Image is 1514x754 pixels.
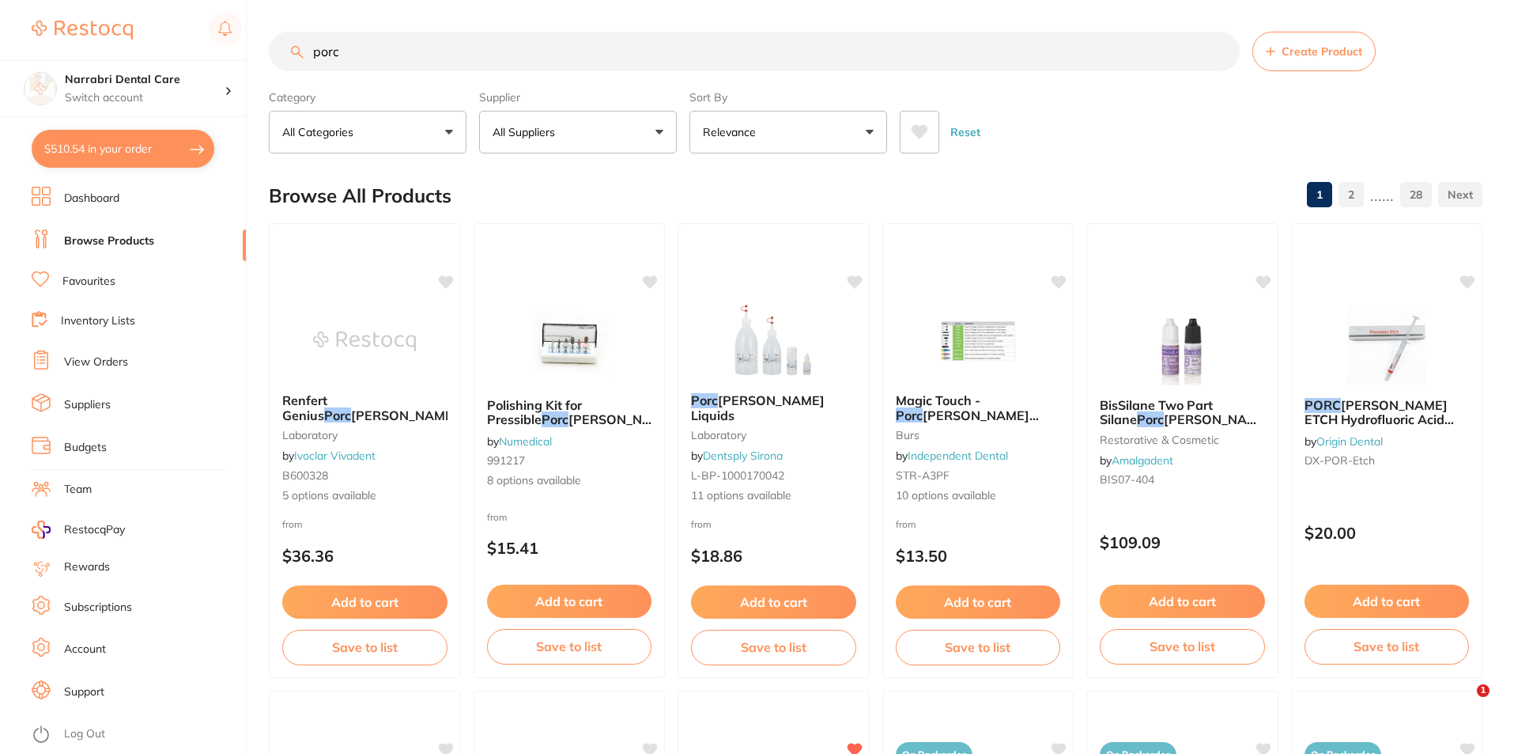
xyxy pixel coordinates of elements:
[1100,411,1270,441] span: [PERSON_NAME] Primer A & B (6ml ea)
[1100,398,1265,427] b: BisSilane Two Part Silane Porcelain Primer A & B (6ml ea)
[493,124,561,140] p: All Suppliers
[691,468,784,483] span: L-BP-1000170042
[282,393,447,422] b: Renfert Genius Porcelain Brush
[1304,524,1470,542] p: $20.00
[691,393,856,422] b: Porcelain Liquids
[691,449,783,463] span: by
[64,354,128,370] a: View Orders
[896,392,980,408] span: Magic Touch -
[32,521,125,539] a: RestocqPay
[691,392,825,422] span: [PERSON_NAME] Liquids
[691,547,856,565] p: $18.86
[487,434,552,449] span: by
[65,90,225,106] p: Switch account
[1282,45,1362,58] span: Create Product
[896,393,1061,422] b: Magic Touch - Porcelain Adjustment - Burs
[32,130,214,168] button: $510.54 in your order
[896,407,923,423] em: Porc
[542,411,568,427] em: Porc
[1338,179,1364,210] a: 2
[1252,32,1376,71] button: Create Product
[64,482,92,498] a: Team
[294,449,376,463] a: Ivoclar Vivadent
[282,585,447,619] button: Add to cart
[722,301,825,381] img: Porcelain Liquids
[282,488,447,504] span: 5 options available
[1304,434,1383,449] span: by
[64,642,106,657] a: Account
[269,185,451,207] h2: Browse All Products
[1100,533,1265,551] p: $109.09
[1100,397,1213,427] span: BisSilane Two Part Silane
[946,111,985,153] button: Reset
[282,124,360,140] p: All Categories
[1100,472,1154,487] span: BIS07-404
[896,630,1061,665] button: Save to list
[282,468,328,483] span: B600328
[691,518,712,530] span: from
[1370,186,1394,204] p: ......
[487,629,652,664] button: Save to list
[32,12,133,48] a: Restocq Logo
[896,449,1008,463] span: by
[691,585,856,619] button: Add to cart
[25,73,56,104] img: Narrabri Dental Care
[32,21,133,40] img: Restocq Logo
[269,111,466,153] button: All Categories
[487,585,652,618] button: Add to cart
[703,449,783,463] a: Dentsply Sirona
[282,547,447,565] p: $36.36
[1137,411,1164,427] em: Porc
[282,518,303,530] span: from
[32,521,51,539] img: RestocqPay
[479,90,677,104] label: Supplier
[1304,398,1470,427] b: PORCELAIN ETCH Hydrofluoric Acid Etchant
[269,90,466,104] label: Category
[908,449,1008,463] a: Independent Dental
[32,722,241,748] button: Log Out
[1304,453,1375,468] span: DX-POR-Etch
[1100,434,1265,446] small: restorative & cosmetic
[691,630,856,665] button: Save to list
[64,726,105,742] a: Log Out
[324,407,351,423] em: Porc
[269,32,1240,71] input: Search Products
[896,547,1061,565] p: $13.50
[487,397,582,427] span: Polishing Kit for Pressible
[487,398,652,427] b: Polishing Kit for Pressible Porcelain, Intraoral Use
[691,488,856,504] span: 11 options available
[1112,453,1173,468] a: Amalgadent
[1444,684,1482,722] iframe: Intercom live chat
[64,191,119,206] a: Dashboard
[691,429,856,441] small: laboratory
[1100,629,1265,664] button: Save to list
[896,518,916,530] span: from
[65,72,225,88] h4: Narrabri Dental Care
[1316,434,1383,449] a: Origin Dental
[61,313,135,329] a: Inventory Lists
[487,511,508,523] span: from
[64,233,154,249] a: Browse Products
[1335,306,1438,385] img: PORCELAIN ETCH Hydrofluoric Acid Etchant
[1477,684,1489,697] span: 1
[1400,179,1432,210] a: 28
[64,397,111,413] a: Suppliers
[1304,629,1470,664] button: Save to list
[64,559,110,575] a: Rewards
[1100,585,1265,618] button: Add to cart
[282,630,447,665] button: Save to list
[691,392,718,408] em: Porc
[64,600,132,616] a: Subscriptions
[1307,179,1332,210] a: 1
[487,411,678,441] span: [PERSON_NAME], Intraoral Use
[64,684,104,700] a: Support
[64,440,107,456] a: Budgets
[282,449,376,463] span: by
[896,468,950,483] span: STR-A3PF
[703,124,762,140] p: Relevance
[896,429,1061,441] small: burs
[313,301,416,381] img: Renfert Genius Porcelain Brush
[487,453,525,468] span: 991217
[927,301,1029,381] img: Magic Touch - Porcelain Adjustment - Burs
[518,306,621,385] img: Polishing Kit for Pressible Porcelain, Intraoral Use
